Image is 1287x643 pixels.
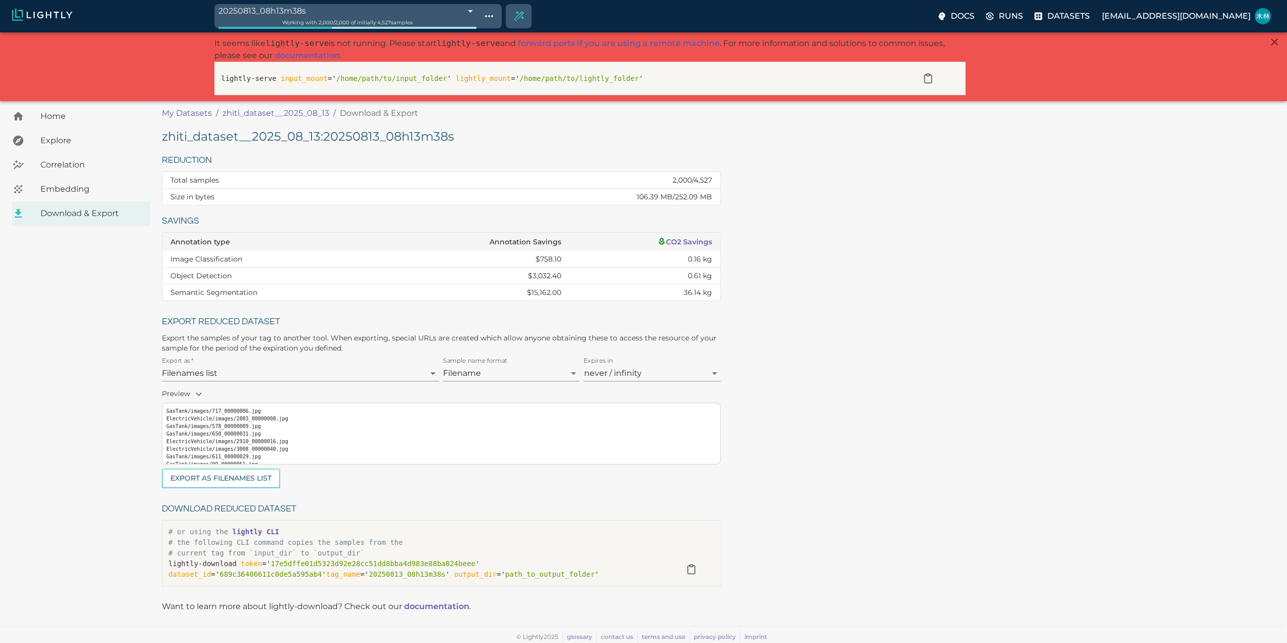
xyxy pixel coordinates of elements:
span: Explore [40,135,142,147]
span: Embedding [40,183,142,195]
a: My Datasets [162,107,212,119]
th: Size in bytes [162,189,393,205]
span: input_mount [281,74,328,82]
span: path_to_output_folder [505,570,595,578]
p: [EMAIL_ADDRESS][DOMAIN_NAME] [1102,10,1251,22]
h6: Reduction [162,153,721,168]
img: 祝木林 [1255,8,1271,24]
p: Want to learn more about lightly-download? Check out our . [162,601,471,613]
a: contact us [601,633,633,640]
a: zhiti_dataset__2025_08_13 [223,107,329,119]
li: / [216,107,218,119]
td: 0.61 kg [569,268,720,284]
span: 17e5dffe01d5323d92e28cc51dd8bba4d983e88ba824beee [271,560,475,568]
td: 36.14 kg [569,284,720,301]
a: glossary [567,633,592,640]
span: token [241,560,262,568]
h6: Savings [162,213,721,229]
p: lightly-serve =' ' =' ' [221,73,897,84]
p: lightly-download =' ' =' ' =' ' =' ' [168,559,669,580]
h6: Export reduced dataset [162,314,721,330]
div: Create selection [507,4,531,28]
td: 2,000 / 4,527 [393,172,720,189]
a: forward ports if you are using a remote machine [518,38,720,48]
label: Docs [935,7,979,25]
a: Embedding [12,177,150,201]
th: Total samples [162,172,393,189]
button: Copy to clipboard [918,68,938,89]
span: tag_name [326,570,360,578]
span: Download & Export [40,207,142,220]
p: Export the samples of your tag to another tool. When exporting, special URLs are created which al... [162,333,721,353]
span: lightly-serve [436,38,500,48]
td: Image Classification [162,251,382,268]
button: Show tag tree [480,8,498,25]
a: lightly CLI [232,528,279,536]
span: lightly_mount [456,74,511,82]
a: CO2 Savings [657,237,712,246]
div: Filename [443,365,580,381]
table: dataset tag savings [162,233,720,301]
li: / [333,107,336,119]
a: documentation [275,51,340,60]
span: /home/path/to/input_folder [336,74,447,82]
label: Sample name format [443,357,508,365]
a: documentation [404,602,469,611]
span: © Lightly 2025 [516,633,558,640]
span: lightly-serve [265,38,329,48]
span: Working with 2,000 / 2,000 of initially 4,527 samples [282,19,413,26]
th: Annotation Savings [382,233,569,251]
button: Export as Filenames list [162,468,280,488]
a: Home [12,104,150,128]
td: 106.39 MB / 252.09 MB [393,189,720,205]
td: $3,032.40 [382,268,569,284]
h5: zhiti_dataset__2025_08_13 : 20250813_08h13m38s [162,128,721,145]
nav: breadcrumb [162,107,717,119]
span: /home/path/to/lightly_folder [519,74,639,82]
p: Runs [999,10,1023,22]
a: Explore [12,128,150,153]
p: Preview [162,385,721,403]
a: Correlation [12,153,150,177]
pre: GasTank/images/717_00000006.jpg ElectricVehicle/images/2803_00000008.jpg GasTank/images/578_00000... [166,407,716,483]
td: 0.16 kg [569,251,720,268]
nav: explore, analyze, sample, metadata, embedding, correlations label, download your dataset [12,104,150,226]
span: dataset_id [168,570,211,578]
table: dataset tag reduction [162,172,720,205]
span: # or using the [168,528,279,536]
p: Datasets [1047,10,1090,22]
td: $15,162.00 [382,284,569,301]
p: Download & Export [340,107,418,119]
p: It seems like is not running. Please start and . For more information and solutions to common iss... [214,37,965,62]
span: 689c36406611c0de5a595ab4 [219,570,322,578]
td: $758.10 [382,251,569,268]
th: Annotation type [162,233,382,251]
a: terms and use [642,633,685,640]
label: [EMAIL_ADDRESS][DOMAIN_NAME]祝木林 [1098,5,1275,27]
span: output_dir [454,570,497,578]
label: Datasets [1031,7,1094,25]
img: Lightly [12,9,72,21]
div: never / infinity [584,365,720,381]
a: Download & Export [12,201,150,226]
div: 20250813_08h13m38s [218,4,476,18]
td: Semantic Segmentation [162,284,382,301]
span: Correlation [40,159,142,171]
label: Expires in [584,357,613,365]
h6: Download reduced dataset [162,501,721,517]
div: Filenames list [162,365,439,381]
span: 20250813_08h13m38s [369,570,446,578]
p: Docs [951,10,974,22]
span: # the following CLI command copies the samples from the # current tag from `input_dir` to `output... [168,538,403,557]
label: Runs [983,7,1027,25]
